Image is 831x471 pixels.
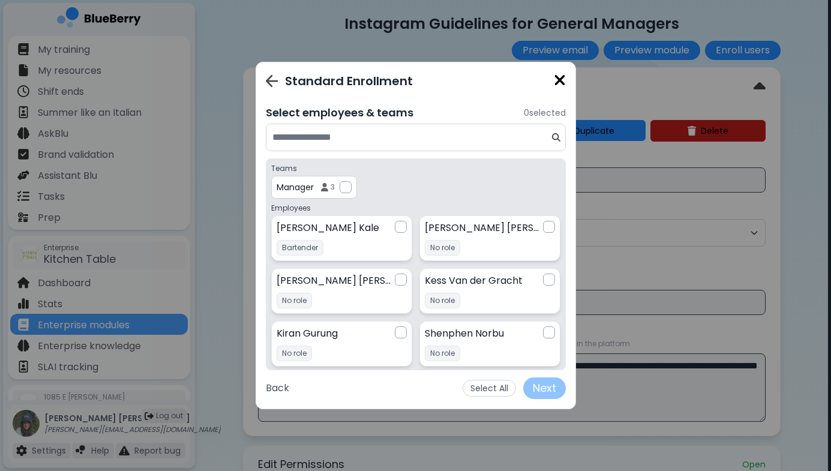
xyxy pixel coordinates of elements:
[425,274,523,288] p: Kess Van der Gracht
[425,326,504,341] p: Shenphen Norbu
[524,107,566,118] p: 0 selected
[266,104,413,121] p: Select employees & teams
[425,221,543,235] p: [PERSON_NAME] [PERSON_NAME]
[321,182,335,192] span: 3
[523,377,566,399] button: Next
[277,221,379,235] p: [PERSON_NAME] Kale
[271,164,560,173] p: Teams
[552,133,560,142] img: search icon
[430,349,455,358] p: No role
[266,377,289,399] button: Back
[554,72,566,88] img: close icon
[463,380,516,397] button: Select All
[430,296,455,305] p: No role
[285,72,413,90] p: Standard Enrollment
[277,274,395,288] p: [PERSON_NAME] [PERSON_NAME]
[430,243,455,253] p: No role
[277,182,314,193] p: Manager
[282,349,307,358] p: No role
[321,183,328,191] img: Members
[277,326,338,341] p: Kiran Gurung
[282,243,318,253] p: Bartender
[266,74,278,87] img: Go back
[282,296,307,305] p: No role
[271,203,560,213] p: Employees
